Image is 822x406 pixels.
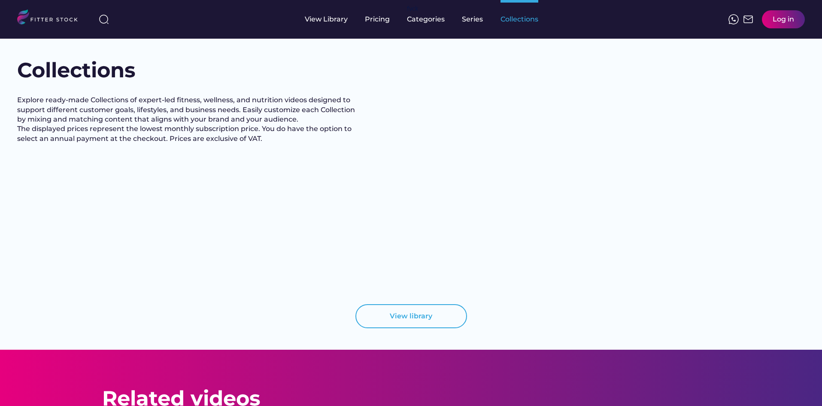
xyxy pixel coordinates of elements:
[17,56,135,85] h1: Collections
[407,15,445,24] div: Categories
[365,15,390,24] div: Pricing
[17,9,85,27] img: LOGO.svg
[773,15,794,24] div: Log in
[305,15,348,24] div: View Library
[355,304,467,328] button: View library
[407,4,418,13] div: fvck
[728,14,739,24] img: meteor-icons_whatsapp%20%281%29.svg
[500,15,538,24] div: Collections
[743,14,753,24] img: Frame%2051.svg
[462,15,483,24] div: Series
[17,95,361,143] h2: Explore ready-made Collections of expert-led fitness, wellness, and nutrition videos designed to ...
[99,14,109,24] img: search-normal%203.svg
